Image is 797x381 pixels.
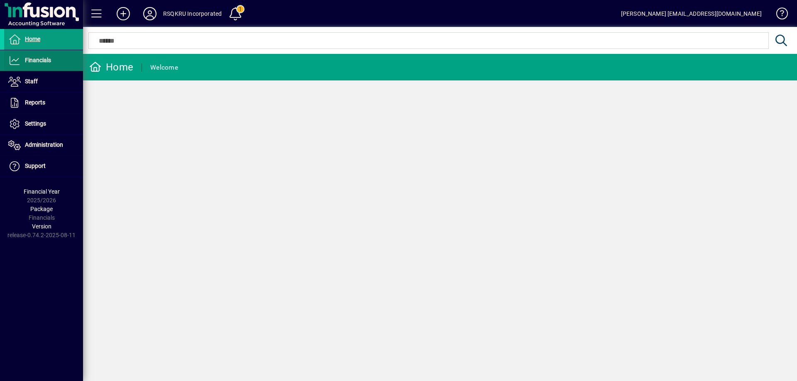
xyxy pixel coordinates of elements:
[25,120,46,127] span: Settings
[110,6,137,21] button: Add
[25,78,38,85] span: Staff
[4,156,83,177] a: Support
[25,99,45,106] span: Reports
[150,61,178,74] div: Welcome
[24,188,60,195] span: Financial Year
[32,223,51,230] span: Version
[163,7,222,20] div: RSQKRU Incorporated
[4,135,83,155] a: Administration
[30,206,53,212] span: Package
[4,50,83,71] a: Financials
[4,92,83,113] a: Reports
[4,114,83,134] a: Settings
[25,141,63,148] span: Administration
[770,2,787,29] a: Knowledge Base
[89,61,133,74] div: Home
[4,71,83,92] a: Staff
[621,7,762,20] div: [PERSON_NAME] [EMAIL_ADDRESS][DOMAIN_NAME]
[25,36,40,42] span: Home
[25,57,51,63] span: Financials
[137,6,163,21] button: Profile
[25,163,46,169] span: Support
